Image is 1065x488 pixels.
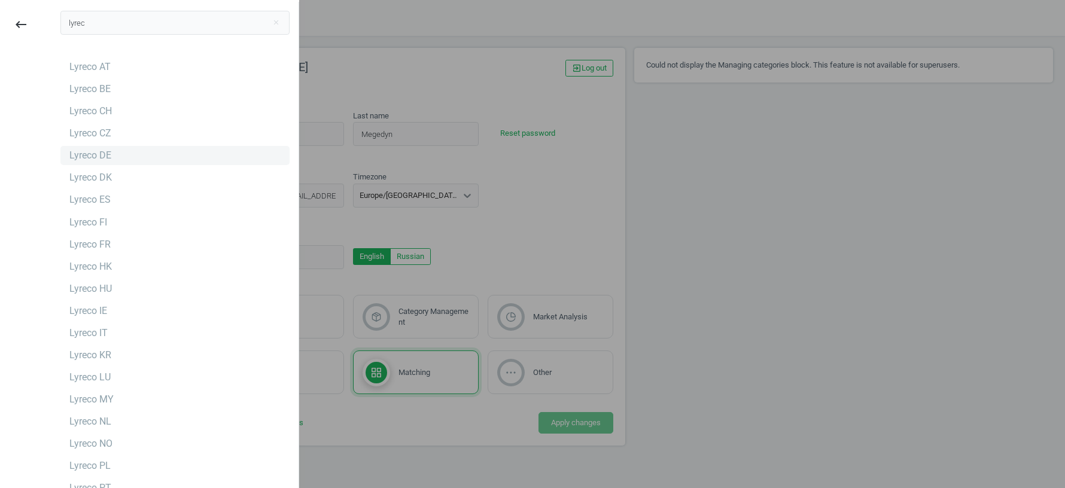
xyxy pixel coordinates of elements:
[69,415,111,428] div: Lyreco NL
[69,393,114,406] div: Lyreco MY
[69,193,111,206] div: Lyreco ES
[69,105,112,118] div: Lyreco CH
[69,282,112,295] div: Lyreco HU
[69,327,108,340] div: Lyreco IT
[7,11,35,39] button: keyboard_backspace
[69,149,111,162] div: Lyreco DE
[69,238,111,251] div: Lyreco FR
[69,83,111,96] div: Lyreco BE
[69,349,111,362] div: Lyreco KR
[267,17,285,28] button: Close
[69,60,111,74] div: Lyreco AT
[69,371,111,384] div: Lyreco LU
[60,11,290,35] input: Search campaign
[69,216,107,229] div: Lyreco FI
[69,437,112,450] div: Lyreco NO
[69,459,111,472] div: Lyreco PL
[69,260,112,273] div: Lyreco HK
[69,304,107,318] div: Lyreco IE
[69,127,111,140] div: Lyreco CZ
[69,171,112,184] div: Lyreco DK
[14,17,28,32] i: keyboard_backspace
